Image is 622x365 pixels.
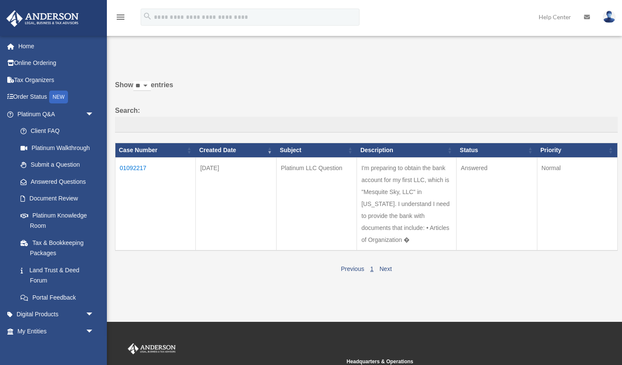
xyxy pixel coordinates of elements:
[196,143,276,158] th: Created Date: activate to sort column ascending
[85,323,103,340] span: arrow_drop_down
[115,105,618,133] label: Search:
[6,38,107,55] a: Home
[6,323,107,340] a: My Entitiesarrow_drop_down
[12,173,98,190] a: Answered Questions
[370,265,374,272] a: 1
[276,157,357,250] td: Platinum LLC Question
[115,12,126,22] i: menu
[126,343,177,354] img: Anderson Advisors Platinum Portal
[12,289,103,306] a: Portal Feedback
[457,143,537,158] th: Status: activate to sort column ascending
[457,157,537,250] td: Answered
[6,55,107,72] a: Online Ordering
[12,207,103,234] a: Platinum Knowledge Room
[115,15,126,22] a: menu
[196,157,276,250] td: [DATE]
[115,79,618,100] label: Show entries
[6,71,107,88] a: Tax Organizers
[115,143,196,158] th: Case Number: activate to sort column ascending
[6,306,107,323] a: Digital Productsarrow_drop_down
[276,143,357,158] th: Subject: activate to sort column ascending
[357,143,457,158] th: Description: activate to sort column ascending
[537,143,617,158] th: Priority: activate to sort column ascending
[12,156,103,174] a: Submit a Question
[537,157,617,250] td: Normal
[603,11,616,23] img: User Pic
[380,265,392,272] a: Next
[12,234,103,262] a: Tax & Bookkeeping Packages
[4,10,81,27] img: Anderson Advisors Platinum Portal
[12,190,103,207] a: Document Review
[12,262,103,289] a: Land Trust & Deed Forum
[143,12,152,21] i: search
[85,106,103,123] span: arrow_drop_down
[12,139,103,156] a: Platinum Walkthrough
[133,81,151,91] select: Showentries
[12,123,103,140] a: Client FAQ
[6,106,103,123] a: Platinum Q&Aarrow_drop_down
[85,306,103,324] span: arrow_drop_down
[341,265,364,272] a: Previous
[115,117,618,133] input: Search:
[357,157,457,250] td: I'm preparing to obtain the bank account for my first LLC, which is "Mesquite Sky, LLC" in [US_ST...
[115,157,196,250] td: 01092217
[49,91,68,103] div: NEW
[6,88,107,106] a: Order StatusNEW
